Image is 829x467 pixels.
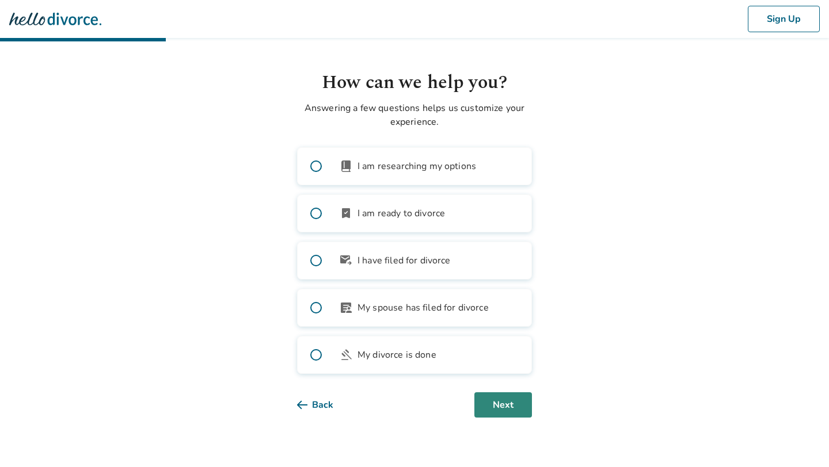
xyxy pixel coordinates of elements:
p: Answering a few questions helps us customize your experience. [297,101,532,129]
span: I have filed for divorce [358,254,451,267]
button: Back [297,392,352,418]
span: gavel [339,348,353,362]
span: book_2 [339,159,353,173]
span: I am researching my options [358,159,476,173]
span: bookmark_check [339,206,353,220]
span: My spouse has filed for divorce [358,301,489,315]
span: outgoing_mail [339,254,353,267]
h1: How can we help you? [297,69,532,97]
span: I am ready to divorce [358,206,445,220]
button: Sign Up [748,6,820,32]
img: Hello Divorce Logo [9,7,101,30]
span: My divorce is done [358,348,436,362]
button: Next [474,392,532,418]
span: article_person [339,301,353,315]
